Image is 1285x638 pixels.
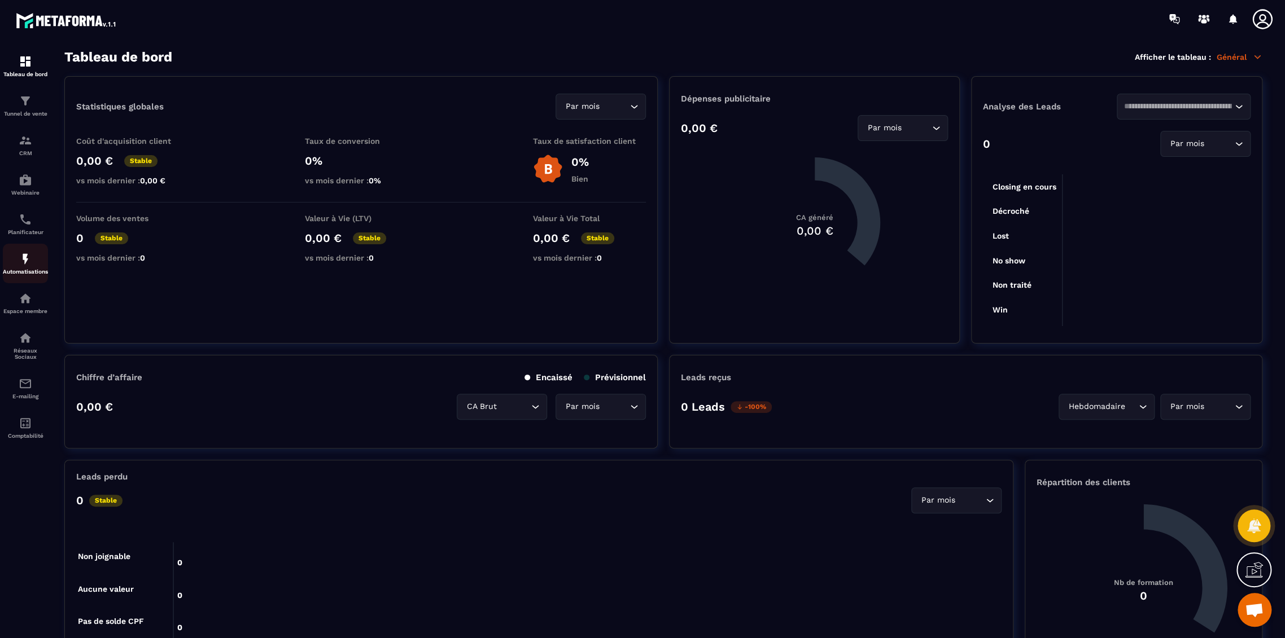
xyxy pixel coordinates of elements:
a: formationformationCRM [3,125,48,165]
p: Planificateur [3,229,48,235]
p: Statistiques globales [76,102,164,112]
p: Analyse des Leads [983,102,1117,112]
p: Stable [353,232,386,244]
p: vs mois dernier : [76,253,189,262]
div: Search for option [556,94,646,120]
p: 0% [305,154,418,168]
a: automationsautomationsWebinaire [3,165,48,204]
p: Leads reçus [681,372,731,382]
a: automationsautomationsAutomatisations [3,244,48,283]
tspan: Pas de solde CPF [78,617,144,626]
p: Tunnel de vente [3,111,48,117]
a: social-networksocial-networkRéseaux Sociaux [3,323,48,368]
span: 0,00 € [140,176,165,185]
div: Search for option [1160,131,1251,157]
tspan: Win [992,305,1007,314]
span: Par mois [1168,401,1207,413]
a: formationformationTableau de bord [3,46,48,86]
span: 0% [369,176,381,185]
p: Afficher le tableau : [1135,52,1211,61]
p: vs mois dernier : [305,253,418,262]
tspan: Lost [992,231,1008,240]
a: schedulerschedulerPlanificateur [3,204,48,244]
p: Stable [89,495,123,507]
a: automationsautomationsEspace membre [3,283,48,323]
input: Search for option [958,494,983,507]
a: Mở cuộc trò chuyện [1238,593,1271,627]
p: Chiffre d’affaire [76,372,142,382]
p: 0 [983,137,990,151]
p: 0 Leads [681,400,725,413]
input: Search for option [1127,401,1136,413]
span: Par mois [563,100,602,113]
img: logo [16,10,117,30]
div: Search for option [1059,394,1155,420]
p: 0,00 € [76,154,113,168]
span: Par mois [563,401,602,413]
p: 0,00 € [305,231,342,245]
h3: Tableau de bord [64,49,172,65]
tspan: Non joignable [78,552,130,561]
input: Search for option [1207,138,1232,150]
p: Encaissé [525,372,572,382]
p: Dépenses publicitaire [681,94,948,104]
p: Coût d'acquisition client [76,137,189,146]
img: scheduler [19,213,32,226]
img: automations [19,292,32,305]
p: Bien [571,174,589,183]
img: automations [19,252,32,266]
p: Espace membre [3,308,48,314]
img: formation [19,55,32,68]
p: 0,00 € [681,121,718,135]
p: 0% [571,155,589,169]
span: Hebdomadaire [1066,401,1127,413]
div: Search for option [556,394,646,420]
div: Search for option [858,115,948,141]
p: Prévisionnel [584,372,646,382]
img: accountant [19,416,32,430]
p: Répartition des clients [1037,477,1251,487]
p: vs mois dernier : [76,176,189,185]
img: social-network [19,331,32,345]
tspan: Closing en cours [992,182,1056,192]
tspan: Non traité [992,280,1031,289]
p: 0 [76,231,84,245]
a: formationformationTunnel de vente [3,86,48,125]
p: Valeur à Vie (LTV) [305,214,418,223]
tspan: No show [992,256,1025,265]
p: Tableau de bord [3,71,48,77]
span: 0 [369,253,374,262]
a: accountantaccountantComptabilité [3,408,48,447]
tspan: Décroché [992,206,1029,215]
p: E-mailing [3,393,48,399]
span: CA Brut [464,401,499,413]
input: Search for option [1207,401,1232,413]
span: Par mois [865,122,904,134]
span: 0 [597,253,602,262]
img: automations [19,173,32,187]
p: Taux de conversion [305,137,418,146]
input: Search for option [1124,100,1232,113]
p: Général [1217,52,1262,62]
p: Réseaux Sociaux [3,347,48,360]
span: 0 [140,253,145,262]
p: Taux de satisfaction client [533,137,646,146]
input: Search for option [499,401,528,413]
p: Automatisations [3,269,48,275]
p: CRM [3,150,48,156]
div: Search for option [1117,94,1251,120]
div: Search for option [911,487,1002,513]
a: emailemailE-mailing [3,368,48,408]
p: 0,00 € [76,400,113,413]
img: b-badge-o.b3b20ee6.svg [533,154,563,184]
div: Search for option [457,394,547,420]
input: Search for option [904,122,929,134]
img: email [19,377,32,390]
p: 0 [76,494,84,507]
span: Par mois [919,494,958,507]
span: Par mois [1168,138,1207,150]
p: -100% [731,401,772,413]
tspan: Aucune valeur [78,584,134,593]
p: vs mois dernier : [533,253,646,262]
p: Stable [581,232,614,244]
